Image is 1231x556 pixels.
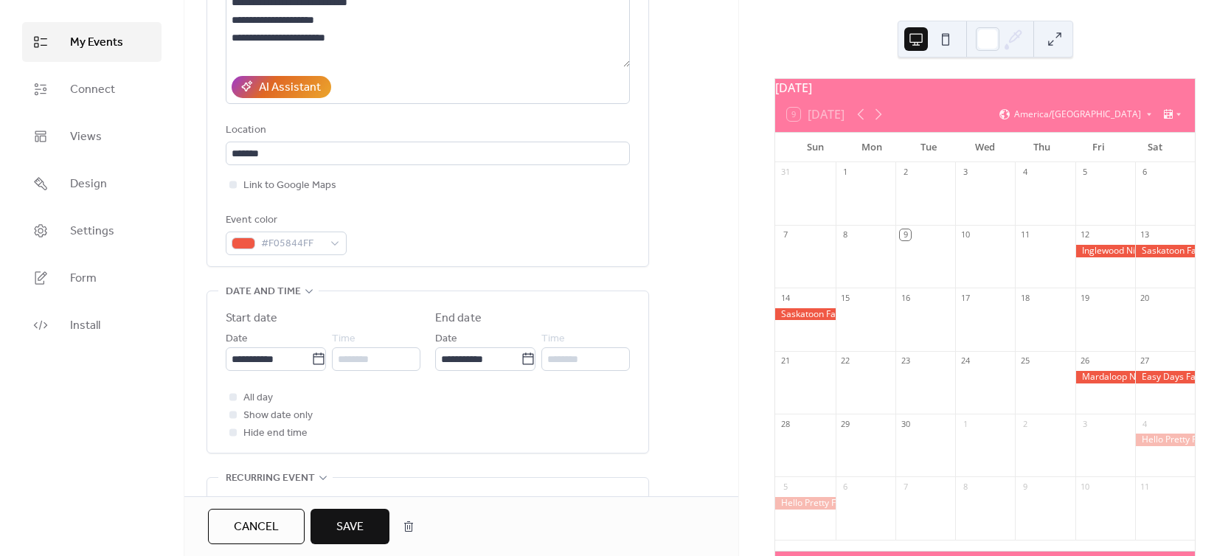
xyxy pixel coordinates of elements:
span: Install [70,317,100,335]
div: 28 [780,418,791,429]
div: 10 [960,229,971,240]
span: Views [70,128,102,146]
div: Hello Pretty Fall Market [1135,434,1195,446]
div: 8 [960,481,971,492]
div: 31 [780,167,791,178]
div: 4 [1019,167,1030,178]
div: 17 [960,292,971,303]
div: 30 [900,418,911,429]
span: Design [70,176,107,193]
div: 3 [1080,418,1091,429]
div: 5 [1080,167,1091,178]
div: 25 [1019,355,1030,366]
div: 19 [1080,292,1091,303]
span: Date [226,330,248,348]
div: Saskatoon Farm Fall Harvest [1135,245,1195,257]
div: 2 [900,167,911,178]
div: AI Assistant [259,79,321,97]
span: America/[GEOGRAPHIC_DATA] [1014,110,1141,119]
div: Mardaloop Night Market [1075,371,1135,383]
div: 13 [1140,229,1151,240]
div: 11 [1140,481,1151,492]
div: 7 [900,481,911,492]
a: My Events [22,22,162,62]
div: Wed [957,133,1013,162]
div: Mon [844,133,901,162]
div: 14 [780,292,791,303]
span: My Events [70,34,123,52]
span: Hide end time [243,425,308,442]
span: Cancel [234,518,279,536]
div: 6 [840,481,851,492]
div: 22 [840,355,851,366]
div: Fri [1070,133,1127,162]
div: 26 [1080,355,1091,366]
div: 4 [1140,418,1151,429]
div: Hello Pretty Fall Market [775,497,835,510]
div: 16 [900,292,911,303]
a: Form [22,258,162,298]
span: #F05844FF [261,235,323,253]
div: 23 [900,355,911,366]
a: Views [22,117,162,156]
button: Cancel [208,509,305,544]
button: Save [311,509,389,544]
span: Link to Google Maps [243,177,336,195]
div: 29 [840,418,851,429]
div: Sat [1126,133,1183,162]
div: 1 [840,167,851,178]
div: Start date [226,310,277,327]
div: 10 [1080,481,1091,492]
button: AI Assistant [232,76,331,98]
div: 3 [960,167,971,178]
div: 6 [1140,167,1151,178]
div: Easy Days Fall Harvest [1135,371,1195,383]
a: Connect [22,69,162,109]
span: Save [336,518,364,536]
span: Show date only [243,407,313,425]
div: 11 [1019,229,1030,240]
a: Install [22,305,162,345]
div: 24 [960,355,971,366]
span: Time [332,330,356,348]
span: All day [243,389,273,407]
a: Settings [22,211,162,251]
div: Event color [226,212,344,229]
div: 5 [780,481,791,492]
span: Connect [70,81,115,99]
div: 12 [1080,229,1091,240]
div: Inglewood Night Market [1075,245,1135,257]
span: Time [541,330,565,348]
div: 20 [1140,292,1151,303]
div: Location [226,122,627,139]
div: 2 [1019,418,1030,429]
span: Date and time [226,283,301,301]
div: Tue [901,133,957,162]
div: 15 [840,292,851,303]
div: Sun [787,133,844,162]
div: 7 [780,229,791,240]
a: Design [22,164,162,204]
div: 9 [900,229,911,240]
div: 1 [960,418,971,429]
div: 8 [840,229,851,240]
div: End date [435,310,482,327]
span: Date [435,330,457,348]
div: 27 [1140,355,1151,366]
div: 9 [1019,481,1030,492]
div: 21 [780,355,791,366]
span: Settings [70,223,114,240]
div: [DATE] [775,79,1195,97]
span: Recurring event [226,470,315,487]
span: Form [70,270,97,288]
div: Saskatoon Farm Fall Harvest [775,308,835,321]
div: Thu [1013,133,1070,162]
div: 18 [1019,292,1030,303]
